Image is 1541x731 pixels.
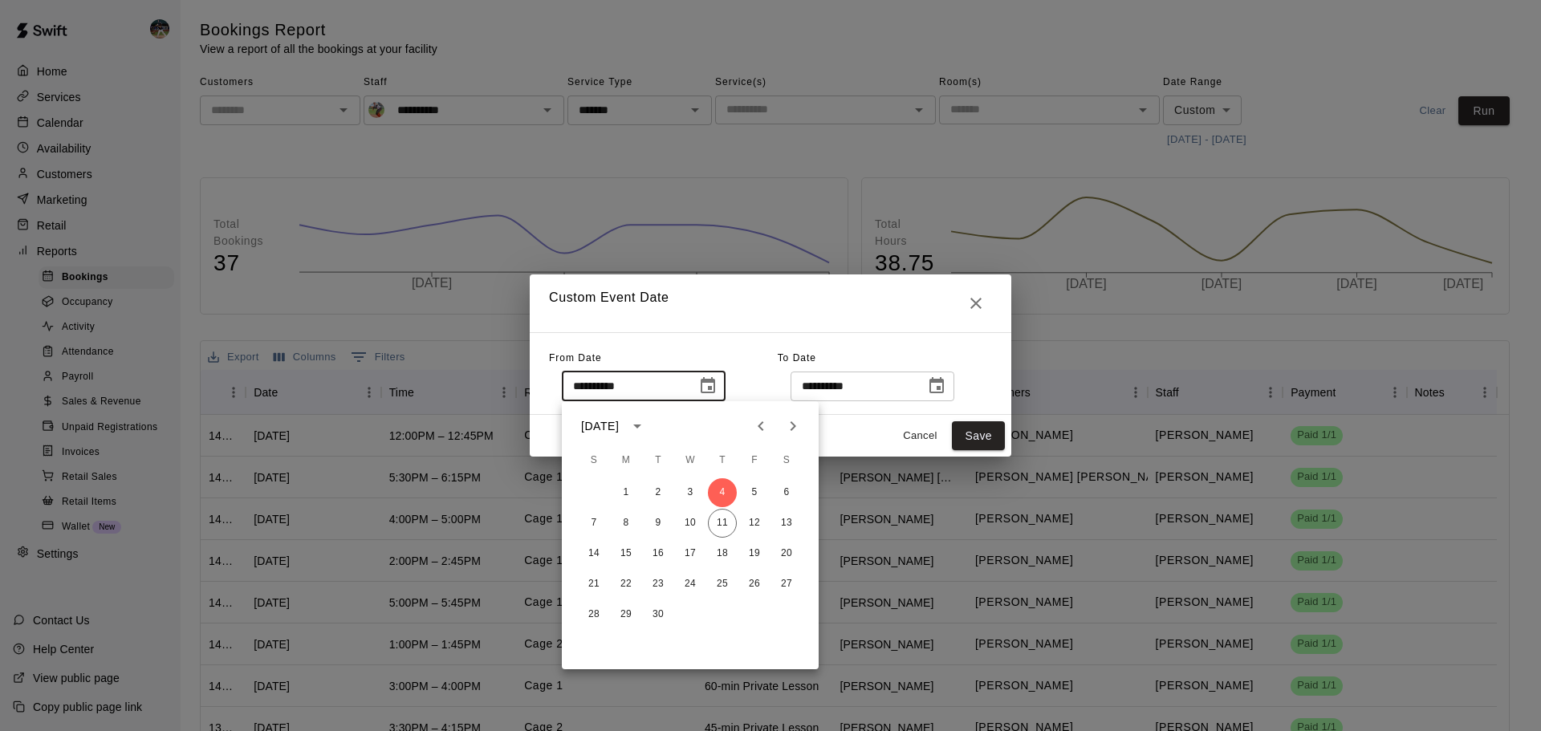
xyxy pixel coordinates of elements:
button: 25 [708,570,737,599]
span: From Date [549,352,602,363]
button: 4 [708,478,737,507]
button: Save [952,421,1005,451]
button: 27 [772,570,801,599]
button: 14 [579,539,608,568]
button: 15 [612,539,640,568]
button: 29 [612,600,640,629]
button: 17 [676,539,705,568]
button: 5 [740,478,769,507]
button: 11 [708,509,737,538]
button: 20 [772,539,801,568]
button: 23 [644,570,673,599]
span: Monday [612,445,640,477]
button: 3 [676,478,705,507]
div: [DATE] [581,418,619,435]
button: 12 [740,509,769,538]
button: calendar view is open, switch to year view [624,412,651,440]
span: To Date [778,352,816,363]
span: Tuesday [644,445,673,477]
span: Friday [740,445,769,477]
h2: Custom Event Date [530,274,1011,332]
button: 22 [612,570,640,599]
span: Wednesday [676,445,705,477]
button: 26 [740,570,769,599]
button: 8 [612,509,640,538]
button: Choose date, selected date is Sep 11, 2025 [921,370,953,402]
button: 30 [644,600,673,629]
button: Previous month [745,410,777,442]
button: Next month [777,410,809,442]
button: 9 [644,509,673,538]
button: 19 [740,539,769,568]
span: Saturday [772,445,801,477]
span: Thursday [708,445,737,477]
button: 21 [579,570,608,599]
button: 2 [644,478,673,507]
button: 6 [772,478,801,507]
button: 1 [612,478,640,507]
button: 28 [579,600,608,629]
button: Cancel [894,424,945,449]
button: Close [960,287,992,319]
button: 13 [772,509,801,538]
button: 10 [676,509,705,538]
button: 7 [579,509,608,538]
button: 18 [708,539,737,568]
button: 16 [644,539,673,568]
button: Choose date, selected date is Sep 4, 2025 [692,370,724,402]
button: 24 [676,570,705,599]
span: Sunday [579,445,608,477]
